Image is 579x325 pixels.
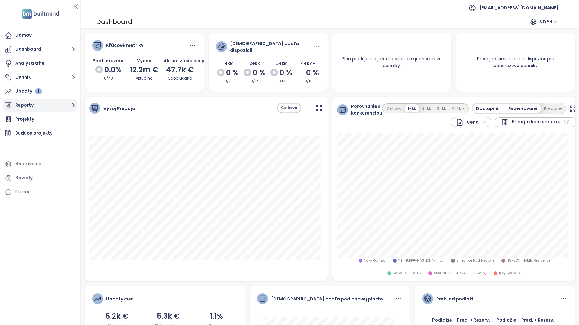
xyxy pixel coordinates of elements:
[253,67,265,79] span: 0 %
[306,67,319,79] span: 0 %
[230,40,312,54] div: [DEMOGRAPHIC_DATA] podľa dispozícií
[106,295,134,302] div: Updaty cien
[166,65,194,75] span: 47.7k €
[249,60,260,66] span: 2+kk
[512,118,560,126] span: Pridajte konkurentov
[449,104,468,113] button: 4+kk +
[209,310,224,322] div: 1.1%
[383,104,405,113] button: Celkovo
[434,271,486,276] span: Slnečnice - [GEOGRAPHIC_DATA]
[164,76,196,81] div: Odporúčaná
[3,127,77,140] a: Budúce projekty
[3,186,77,198] div: Pomoc
[105,310,128,322] div: 5.2k €
[96,16,132,27] div: Dashboard
[3,71,77,84] button: Cenník
[499,271,521,276] span: Bory Nádvorie
[15,188,31,196] div: Pomoc
[508,105,538,112] span: Rezervované
[278,104,300,112] button: Celkovo
[20,7,61,20] img: logo
[3,57,77,70] a: Analýza trhu
[15,115,34,123] div: Projekty
[3,43,77,56] button: Dashboard
[243,78,266,84] div: 0/17
[476,105,506,112] span: Dostupné
[502,105,504,112] span: |
[507,258,550,263] span: [PERSON_NAME] Residence
[405,104,419,113] button: 1+kk
[269,78,293,84] div: 0/19
[3,172,77,184] a: Návody
[479,0,559,15] span: [EMAIL_ADDRESS][DOMAIN_NAME]
[271,295,383,302] div: [DEMOGRAPHIC_DATA] podľa podlahovej plochy
[15,174,33,182] div: Návody
[164,57,196,64] div: Aktualizácia ceny
[93,57,124,64] span: Pred. + rezerv.
[216,78,240,84] div: 0/7
[419,104,434,113] button: 2+kk
[15,31,32,39] div: Domov
[3,99,77,112] button: Reporty
[15,129,52,137] div: Budúce projekty
[436,295,473,302] div: Prehľad podlaží
[106,42,143,49] div: Kľúčové metriky
[332,48,451,76] div: Plán predaja nie je k dispozícii pre jednorázové cenníky.
[393,271,421,276] span: Galvania - blok C
[3,85,77,98] a: Updaty 1
[456,258,494,263] span: Slnečnice Nad Mestom
[130,65,158,75] span: 12.2m €
[3,29,77,42] a: Domov
[3,158,77,170] a: Nastavenia
[128,57,161,64] div: Výnos
[226,67,239,79] span: 0 %
[223,60,233,66] span: 1+kk
[398,258,444,263] span: YIT_NUPPU-MAGNOLIA-4_v2
[15,87,42,95] div: Updaty
[15,160,42,168] div: Nastavenia
[351,103,382,117] span: Porovnanie s konkurenciou
[276,60,287,66] span: 3+kk
[128,76,161,81] div: Aktuálna
[3,113,77,126] a: Projekty
[104,64,122,76] span: 0.0%
[15,59,44,67] div: Analýza trhu
[456,118,479,126] div: Cena
[103,105,135,112] span: Vývoj Predaja
[92,76,125,81] div: 0/43
[296,78,320,84] div: 0/0
[456,48,575,76] div: Predajné ciele nie sú k dispozícii pre jednorazové cenníky.
[434,104,449,113] button: 3+kk
[541,104,565,113] button: Predané
[279,67,292,79] span: 0 %
[301,60,315,66] span: 4+kk +
[155,310,182,322] div: 5.3k €
[364,258,386,263] span: Nový Ružinov
[539,17,558,26] span: S DPH
[35,88,42,94] div: 1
